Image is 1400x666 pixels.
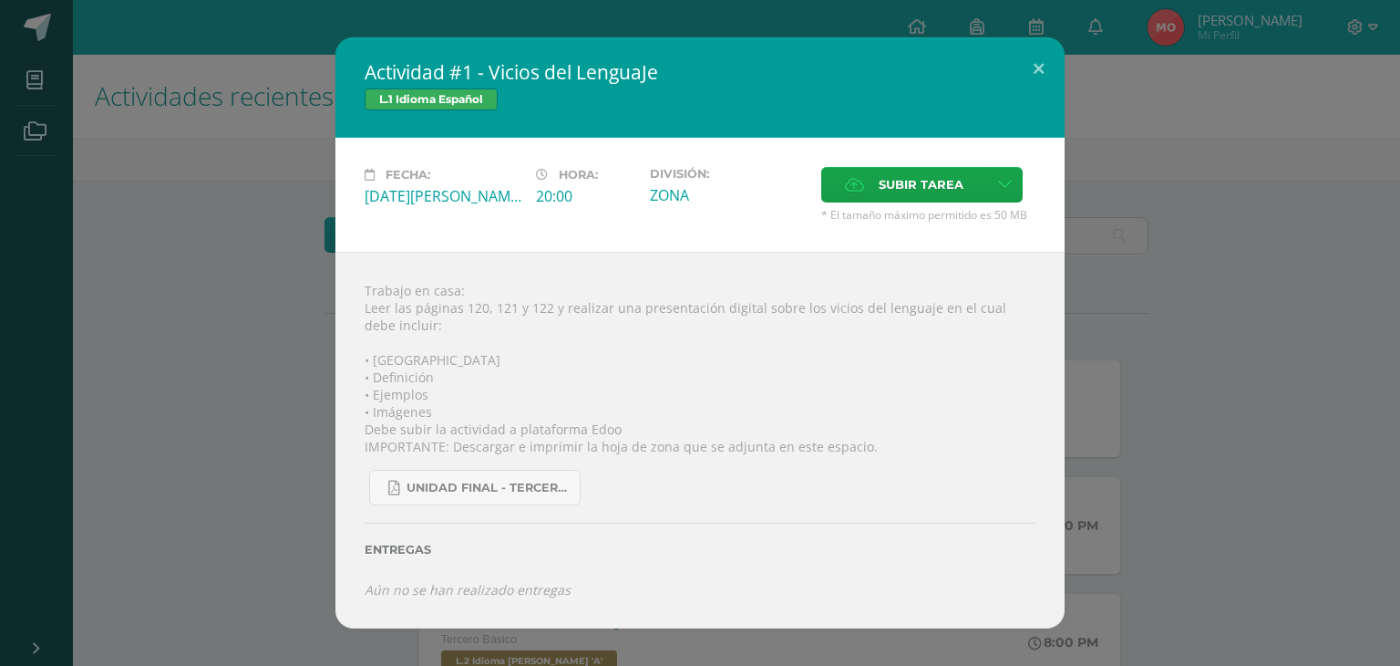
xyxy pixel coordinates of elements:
button: Close (Esc) [1013,37,1065,99]
span: UNIDAD FINAL - TERCERO BASICO A-B-C.pdf [407,481,571,495]
span: L.1 Idioma Español [365,88,498,110]
span: * El tamaño máximo permitido es 50 MB [821,207,1035,223]
span: Subir tarea [879,168,963,202]
h2: Actividad #1 - Vicios del LenguaJe [365,59,1035,85]
div: [DATE][PERSON_NAME] [365,186,521,206]
label: División: [650,167,807,181]
i: Aún no se han realizado entregas [365,581,571,598]
div: Trabajo en casa: Leer las páginas 120, 121 y 122 y realizar una presentación digital sobre los vi... [335,252,1065,628]
label: Entregas [365,543,1035,557]
a: UNIDAD FINAL - TERCERO BASICO A-B-C.pdf [369,470,581,505]
div: 20:00 [536,186,635,206]
span: Hora: [559,168,598,182]
span: Fecha: [386,168,430,182]
div: ZONA [650,185,807,205]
